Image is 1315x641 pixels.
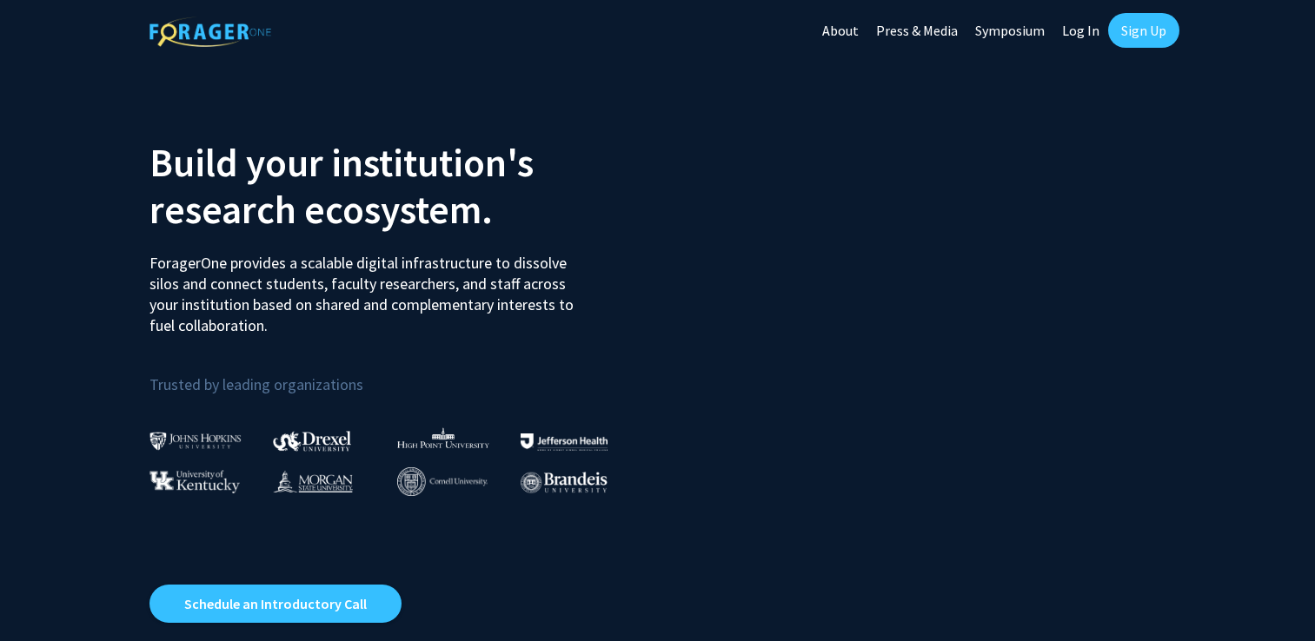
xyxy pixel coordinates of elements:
[149,240,586,336] p: ForagerOne provides a scalable digital infrastructure to dissolve silos and connect students, fac...
[521,472,608,493] img: Brandeis University
[149,350,645,398] p: Trusted by leading organizations
[521,433,608,450] img: Thomas Jefferson University
[149,17,271,47] img: ForagerOne Logo
[149,470,240,493] img: University of Kentucky
[149,139,645,233] h2: Build your institution's research ecosystem.
[273,470,353,492] img: Morgan State University
[273,431,351,451] img: Drexel University
[397,467,488,496] img: Cornell University
[149,432,242,450] img: Johns Hopkins University
[397,427,489,448] img: High Point University
[149,585,402,623] a: Opens in a new tab
[1108,13,1179,48] a: Sign Up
